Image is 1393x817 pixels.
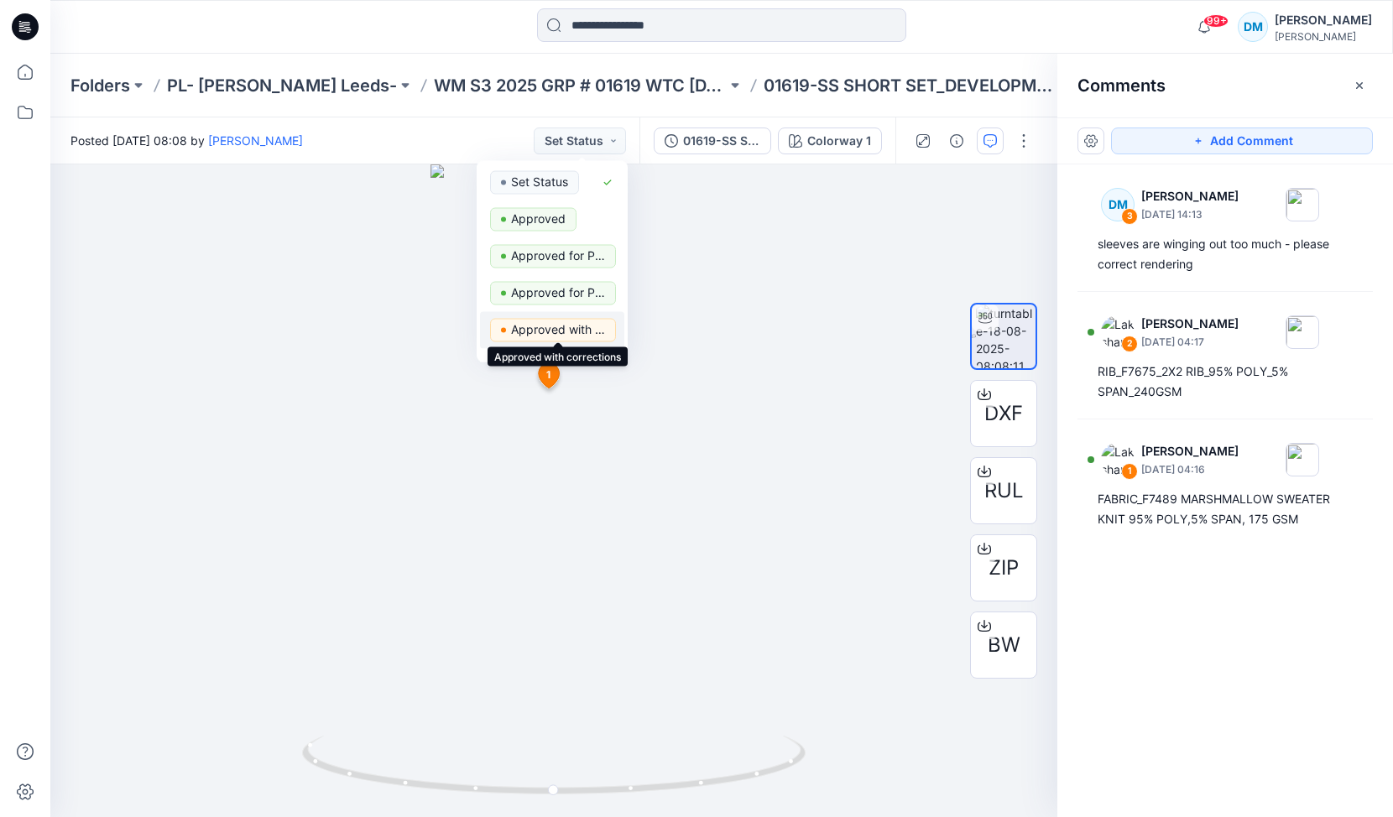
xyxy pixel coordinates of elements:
img: Lakshani Silva [1101,443,1135,476]
div: FABRIC_F7489 MARSHMALLOW SWEATER KNIT 95% POLY,5% SPAN, 175 GSM [1098,489,1353,529]
p: Approved for Presentation [511,282,605,304]
div: 2 [1121,336,1138,352]
span: 99+ [1203,14,1229,28]
button: Add Comment [1111,127,1373,154]
img: eyJhbGciOiJIUzI1NiIsImtpZCI6IjAiLCJzbHQiOiJzZXMiLCJ0eXAiOiJKV1QifQ.eyJkYXRhIjp7InR5cGUiOiJzdG9yYW... [430,164,677,817]
div: 1 [1121,463,1138,480]
p: Approved for Production [511,245,605,267]
span: BW [988,630,1020,660]
img: Lakshani Silva [1101,315,1135,349]
img: turntable-18-08-2025-08:08:11 [976,304,1036,368]
h2: Comments [1077,75,1166,96]
p: Approved [511,208,566,230]
p: Set Status [511,171,568,193]
a: WM S3 2025 GRP # 01619 WTC [DATE] [434,74,727,97]
button: 01619-SS SHORT SET [654,127,771,154]
p: [DATE] 04:17 [1141,334,1239,351]
button: Legacy Style [1056,74,1140,97]
div: [PERSON_NAME] [1275,10,1372,30]
span: DXF [984,398,1023,429]
span: Posted [DATE] 08:08 by [70,132,303,149]
div: [PERSON_NAME] [1275,30,1372,43]
p: [DATE] 14:13 [1141,206,1239,223]
span: RUL [984,476,1024,506]
div: 3 [1121,208,1138,225]
p: Approved with corrections [511,319,605,341]
a: Folders [70,74,130,97]
div: RIB_F7675_2X2 RIB_95% POLY_5% SPAN_240GSM [1098,362,1353,402]
div: 01619-SS SHORT SET [683,132,760,150]
button: Colorway 1 [778,127,882,154]
p: Rejected [511,356,560,377]
div: DM [1238,12,1268,42]
a: [PERSON_NAME] [208,133,303,148]
div: DM [1101,188,1135,221]
button: Details [943,127,970,154]
p: 01619-SS SHORT SET_DEVELOPMENT [764,74,1056,97]
span: ZIP [989,553,1019,583]
a: PL- [PERSON_NAME] Leeds- [167,74,397,97]
p: [PERSON_NAME] [1141,186,1239,206]
div: Colorway 1 [807,132,871,150]
p: [DATE] 04:16 [1141,461,1239,478]
p: [PERSON_NAME] [1141,314,1239,334]
p: [PERSON_NAME] [1141,441,1239,461]
div: sleeves are winging out too much - please correct rendering [1098,234,1353,274]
